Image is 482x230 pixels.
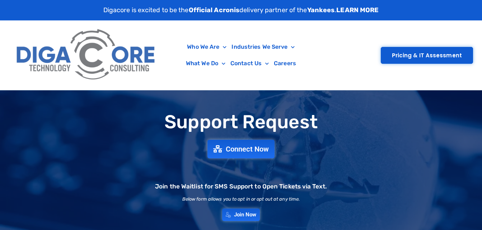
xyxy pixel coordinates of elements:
h2: Below form allows you to opt in or opt out at any time. [182,197,300,201]
a: Industries We Serve [229,39,297,55]
a: What We Do [183,55,228,72]
nav: Menu [164,39,318,72]
h2: Join the Waitlist for SMS Support to Open Tickets via Text. [155,183,327,190]
span: Connect Now [226,145,269,153]
a: Who We Are [184,39,229,55]
h1: Support Request [4,112,478,132]
a: Join Now [222,209,260,221]
a: Pricing & IT Assessment [381,47,473,64]
strong: Official Acronis [189,6,240,14]
img: Digacore Logo [13,24,160,86]
a: Connect Now [207,140,275,158]
a: Careers [271,55,299,72]
p: Digacore is excited to be the delivery partner of the . [103,5,379,15]
a: Contact Us [228,55,271,72]
span: Join Now [234,212,257,217]
a: LEARN MORE [336,6,379,14]
strong: Yankees [307,6,335,14]
span: Pricing & IT Assessment [392,53,462,58]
